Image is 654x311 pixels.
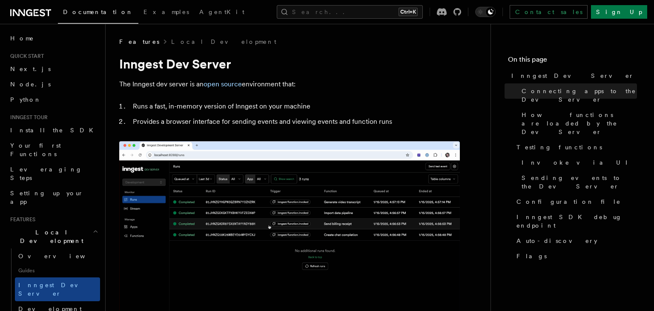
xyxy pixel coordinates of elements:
span: Local Development [7,228,93,245]
span: Auto-discovery [516,237,597,245]
li: Runs a fast, in-memory version of Inngest on your machine [130,100,460,112]
span: Your first Functions [10,142,61,157]
a: Node.js [7,77,100,92]
a: Configuration file [513,194,637,209]
a: Testing functions [513,140,637,155]
span: Flags [516,252,547,260]
button: Toggle dark mode [475,7,496,17]
a: Auto-discovery [513,233,637,248]
a: Sign Up [591,5,647,19]
button: Search...Ctrl+K [277,5,423,19]
span: Overview [18,253,106,260]
li: Provides a browser interface for sending events and viewing events and function runs [130,116,460,128]
a: Inngest Dev Server [15,277,100,301]
a: How functions are loaded by the Dev Server [518,107,637,140]
a: Your first Functions [7,138,100,162]
a: Python [7,92,100,107]
h1: Inngest Dev Server [119,56,460,71]
span: Documentation [63,9,133,15]
button: Local Development [7,225,100,248]
a: Documentation [58,3,138,24]
span: Examples [143,9,189,15]
span: Features [119,37,159,46]
span: Connecting apps to the Dev Server [522,87,637,104]
span: Home [10,34,34,43]
span: Leveraging Steps [10,166,82,181]
span: Node.js [10,81,51,88]
a: Next.js [7,61,100,77]
a: Inngest SDK debug endpoint [513,209,637,233]
a: open source [204,80,242,88]
span: AgentKit [199,9,244,15]
span: Features [7,216,35,223]
span: Quick start [7,53,44,60]
span: Configuration file [516,197,621,206]
a: Invoke via UI [518,155,637,170]
span: Install the SDK [10,127,98,134]
h4: On this page [508,54,637,68]
a: Setting up your app [7,185,100,209]
a: Local Development [171,37,276,46]
a: Flags [513,248,637,264]
span: Inngest SDK debug endpoint [516,213,637,230]
a: Home [7,31,100,46]
span: Inngest Dev Server [511,71,634,80]
a: Leveraging Steps [7,162,100,185]
span: Inngest Dev Server [18,282,91,297]
span: Next.js [10,66,51,72]
a: Sending events to the Dev Server [518,170,637,194]
a: Contact sales [510,5,588,19]
a: Overview [15,248,100,264]
span: Python [10,96,41,103]
span: Sending events to the Dev Server [522,174,637,191]
span: Guides [15,264,100,277]
a: Inngest Dev Server [508,68,637,83]
span: Setting up your app [10,190,83,205]
p: The Inngest dev server is an environment that: [119,78,460,90]
span: Invoke via UI [522,158,635,167]
a: Install the SDK [7,123,100,138]
a: Examples [138,3,194,23]
span: Testing functions [516,143,602,151]
span: Inngest tour [7,114,48,121]
a: Connecting apps to the Dev Server [518,83,637,107]
a: AgentKit [194,3,250,23]
span: How functions are loaded by the Dev Server [522,111,637,136]
kbd: Ctrl+K [399,8,418,16]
